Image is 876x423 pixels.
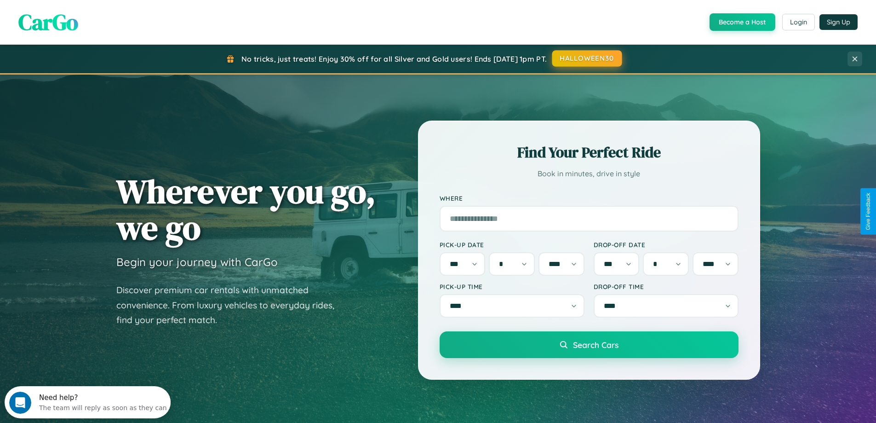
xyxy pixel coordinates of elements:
[594,241,739,249] label: Drop-off Date
[116,283,346,328] p: Discover premium car rentals with unmatched convenience. From luxury vehicles to everyday rides, ...
[865,193,871,230] div: Give Feedback
[710,13,775,31] button: Become a Host
[440,194,739,202] label: Where
[440,331,739,358] button: Search Cars
[594,283,739,290] label: Drop-off Time
[4,4,171,29] div: Open Intercom Messenger
[782,14,815,30] button: Login
[440,167,739,180] p: Book in minutes, drive in style
[440,142,739,162] h2: Find Your Perfect Ride
[819,14,858,30] button: Sign Up
[116,255,278,269] h3: Begin your journey with CarGo
[34,15,162,25] div: The team will reply as soon as they can
[241,54,547,64] span: No tricks, just treats! Enjoy 30% off for all Silver and Gold users! Ends [DATE] 1pm PT.
[18,7,78,37] span: CarGo
[34,8,162,15] div: Need help?
[5,386,171,418] iframe: Intercom live chat discovery launcher
[9,392,31,414] iframe: Intercom live chat
[440,241,584,249] label: Pick-up Date
[116,173,376,246] h1: Wherever you go, we go
[440,283,584,290] label: Pick-up Time
[552,50,622,67] button: HALLOWEEN30
[573,340,618,350] span: Search Cars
